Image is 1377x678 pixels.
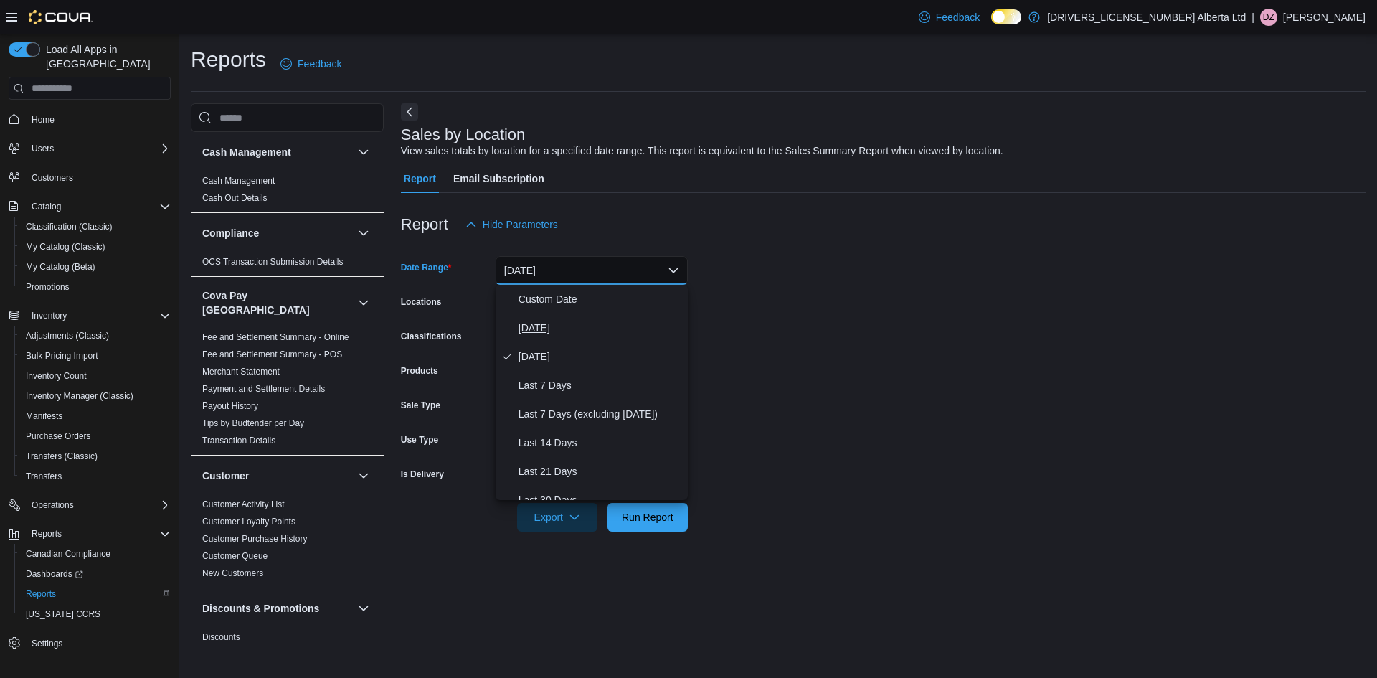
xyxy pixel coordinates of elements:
[26,471,62,482] span: Transfers
[20,606,106,623] a: [US_STATE] CCRS
[20,238,171,255] span: My Catalog (Classic)
[202,499,285,509] a: Customer Activity List
[26,525,67,542] button: Reports
[20,606,171,623] span: Washington CCRS
[401,434,438,446] label: Use Type
[26,496,171,514] span: Operations
[26,140,60,157] button: Users
[202,349,342,360] span: Fee and Settlement Summary - POS
[401,216,448,233] h3: Report
[202,383,325,395] span: Payment and Settlement Details
[20,545,171,562] span: Canadian Compliance
[20,347,171,364] span: Bulk Pricing Import
[191,253,384,276] div: Compliance
[32,638,62,649] span: Settings
[191,45,266,74] h1: Reports
[191,172,384,212] div: Cash Management
[40,42,171,71] span: Load All Apps in [GEOGRAPHIC_DATA]
[202,418,304,428] a: Tips by Budtender per Day
[1047,9,1246,26] p: [DRIVERS_LICENSE_NUMBER] Alberta Ltd
[26,169,79,187] a: Customers
[14,386,176,406] button: Inventory Manager (Classic)
[3,306,176,326] button: Inventory
[20,278,171,296] span: Promotions
[26,635,68,652] a: Settings
[20,565,171,583] span: Dashboards
[3,138,176,159] button: Users
[20,448,103,465] a: Transfers (Classic)
[202,367,280,377] a: Merchant Statement
[401,296,442,308] label: Locations
[20,278,75,296] a: Promotions
[26,241,105,253] span: My Catalog (Classic)
[32,114,55,126] span: Home
[202,256,344,268] span: OCS Transaction Submission Details
[26,169,171,187] span: Customers
[202,400,258,412] span: Payout History
[401,400,440,411] label: Sale Type
[29,10,93,24] img: Cova
[519,463,682,480] span: Last 21 Days
[20,565,89,583] a: Dashboards
[20,585,62,603] a: Reports
[202,469,352,483] button: Customer
[519,319,682,336] span: [DATE]
[26,525,171,542] span: Reports
[32,172,73,184] span: Customers
[20,408,171,425] span: Manifests
[20,468,171,485] span: Transfers
[3,495,176,515] button: Operations
[936,10,980,24] span: Feedback
[622,510,673,524] span: Run Report
[202,175,275,187] span: Cash Management
[401,103,418,121] button: Next
[20,387,171,405] span: Inventory Manager (Classic)
[519,377,682,394] span: Last 7 Days
[32,201,61,212] span: Catalog
[1260,9,1277,26] div: Doug Zimmerman
[355,600,372,617] button: Discounts & Promotions
[26,496,80,514] button: Operations
[202,418,304,429] span: Tips by Budtender per Day
[26,140,171,157] span: Users
[496,256,688,285] button: [DATE]
[20,218,118,235] a: Classification (Classic)
[202,632,240,642] a: Discounts
[14,466,176,486] button: Transfers
[26,410,62,422] span: Manifests
[991,9,1021,24] input: Dark Mode
[202,288,352,317] h3: Cova Pay [GEOGRAPHIC_DATA]
[401,262,452,273] label: Date Range
[275,50,347,78] a: Feedback
[26,568,83,580] span: Dashboards
[202,534,308,544] a: Customer Purchase History
[202,568,263,579] span: New Customers
[202,226,259,240] h3: Compliance
[14,366,176,386] button: Inventory Count
[202,401,258,411] a: Payout History
[519,491,682,509] span: Last 30 Days
[401,126,526,143] h3: Sales by Location
[202,551,268,561] a: Customer Queue
[355,294,372,311] button: Cova Pay [GEOGRAPHIC_DATA]
[460,210,564,239] button: Hide Parameters
[14,564,176,584] a: Dashboards
[20,238,111,255] a: My Catalog (Classic)
[20,367,93,385] a: Inventory Count
[526,503,589,532] span: Export
[3,524,176,544] button: Reports
[14,544,176,564] button: Canadian Compliance
[20,545,116,562] a: Canadian Compliance
[202,192,268,204] span: Cash Out Details
[20,448,171,465] span: Transfers (Classic)
[202,469,249,483] h3: Customer
[26,548,110,560] span: Canadian Compliance
[20,585,171,603] span: Reports
[202,176,275,186] a: Cash Management
[202,145,352,159] button: Cash Management
[355,143,372,161] button: Cash Management
[20,218,171,235] span: Classification (Classic)
[14,326,176,346] button: Adjustments (Classic)
[202,601,319,616] h3: Discounts & Promotions
[14,237,176,257] button: My Catalog (Classic)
